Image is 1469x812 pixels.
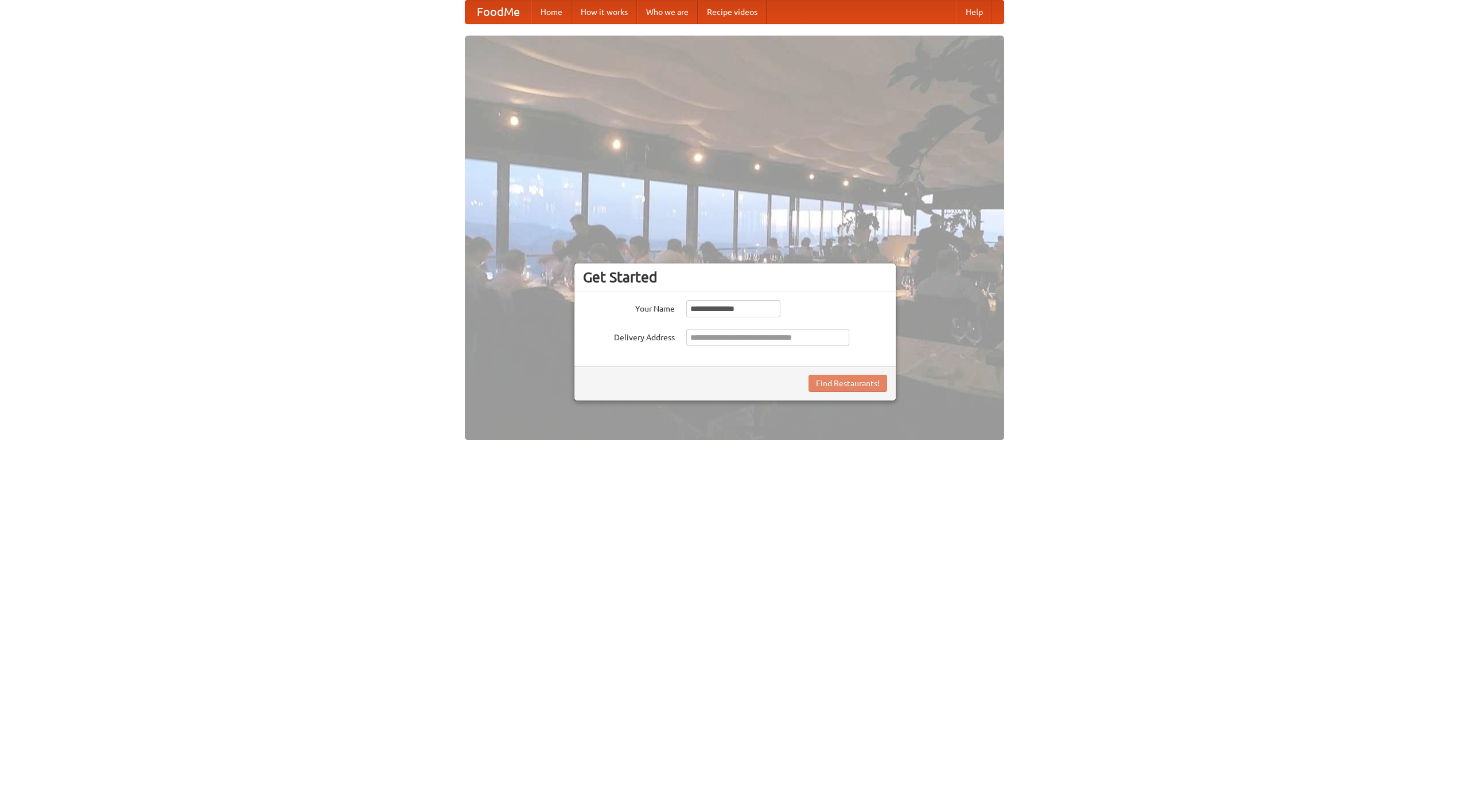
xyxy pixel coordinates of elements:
label: Your Name [583,300,675,314]
a: Home [531,1,572,24]
label: Delivery Address [583,329,675,343]
a: FoodMe [465,1,531,24]
button: Find Restaurants! [809,375,887,392]
a: Help [957,1,992,24]
a: Recipe videos [698,1,767,24]
h3: Get Started [583,269,887,286]
a: How it works [572,1,637,24]
a: Who we are [637,1,698,24]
